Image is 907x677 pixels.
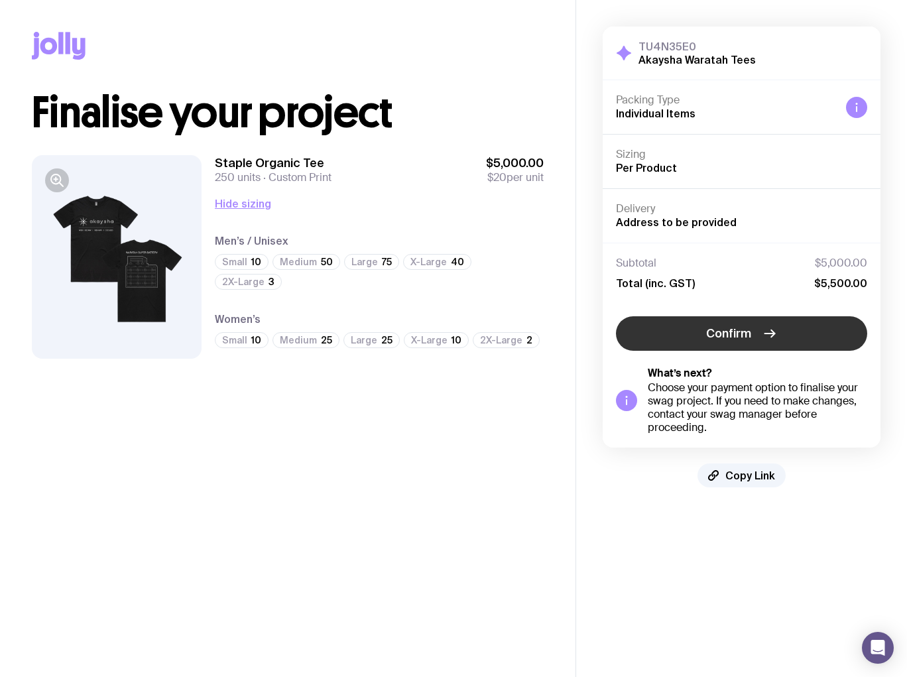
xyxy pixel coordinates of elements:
[215,233,544,249] h4: Men’s / Unisex
[32,92,544,134] h1: Finalise your project
[616,216,737,228] span: Address to be provided
[638,40,756,53] h3: TU4N35E0
[411,335,448,345] span: X-Large
[815,257,867,270] span: $5,000.00
[215,155,332,171] h3: Staple Organic Tee
[251,335,261,345] span: 10
[526,335,532,345] span: 2
[222,277,265,287] span: 2X-Large
[638,53,756,66] h2: Akaysha Waratah Tees
[321,335,332,345] span: 25
[648,367,867,380] h5: What’s next?
[452,335,461,345] span: 10
[706,326,751,341] span: Confirm
[862,632,894,664] div: Open Intercom Messenger
[215,170,261,184] span: 250 units
[280,257,317,267] span: Medium
[616,202,867,215] h4: Delivery
[222,257,247,267] span: Small
[261,170,332,184] span: Custom Print
[648,381,867,434] div: Choose your payment option to finalise your swag project. If you need to make changes, contact yo...
[410,257,447,267] span: X-Large
[382,257,392,267] span: 75
[486,155,544,171] span: $5,000.00
[616,107,695,119] span: Individual Items
[381,335,393,345] span: 25
[616,162,677,174] span: Per Product
[269,277,274,287] span: 3
[251,257,261,267] span: 10
[486,171,544,184] span: per unit
[321,257,333,267] span: 50
[451,257,464,267] span: 40
[222,335,247,345] span: Small
[616,316,867,351] button: Confirm
[487,170,507,184] span: $20
[351,335,377,345] span: Large
[351,257,378,267] span: Large
[616,148,867,161] h4: Sizing
[616,277,695,290] span: Total (inc. GST)
[480,335,522,345] span: 2X-Large
[616,93,835,107] h4: Packing Type
[215,311,544,327] h4: Women’s
[814,277,867,290] span: $5,500.00
[697,463,786,487] button: Copy Link
[215,196,271,212] button: Hide sizing
[616,257,656,270] span: Subtotal
[725,469,775,482] span: Copy Link
[280,335,317,345] span: Medium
